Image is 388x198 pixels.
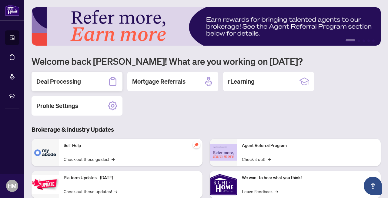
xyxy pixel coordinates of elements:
[268,156,271,162] span: →
[363,40,365,42] button: 3
[32,55,381,67] h1: Welcome back [PERSON_NAME]! What are you working on [DATE]?
[64,142,198,149] p: Self-Help
[372,40,375,42] button: 5
[358,40,360,42] button: 2
[132,77,186,86] h2: Mortgage Referrals
[32,125,381,134] h3: Brokerage & Industry Updates
[32,139,59,166] img: Self-Help
[64,175,198,181] p: Platform Updates - [DATE]
[64,156,115,162] a: Check out these guides!→
[5,5,19,16] img: logo
[193,141,200,148] span: pushpin
[275,188,278,195] span: →
[242,142,376,149] p: Agent Referral Program
[367,40,370,42] button: 4
[32,175,59,194] img: Platform Updates - July 21, 2025
[228,77,255,86] h2: rLearning
[242,156,271,162] a: Check it out!→
[112,156,115,162] span: →
[36,77,81,86] h2: Deal Processing
[242,188,278,195] a: Leave Feedback→
[346,40,355,42] button: 1
[364,177,382,195] button: Open asap
[114,188,117,195] span: →
[64,188,117,195] a: Check out these updates!→
[8,182,16,190] span: HM
[242,175,376,181] p: We want to hear what you think!
[210,144,237,161] img: Agent Referral Program
[32,7,381,46] img: Slide 0
[36,102,78,110] h2: Profile Settings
